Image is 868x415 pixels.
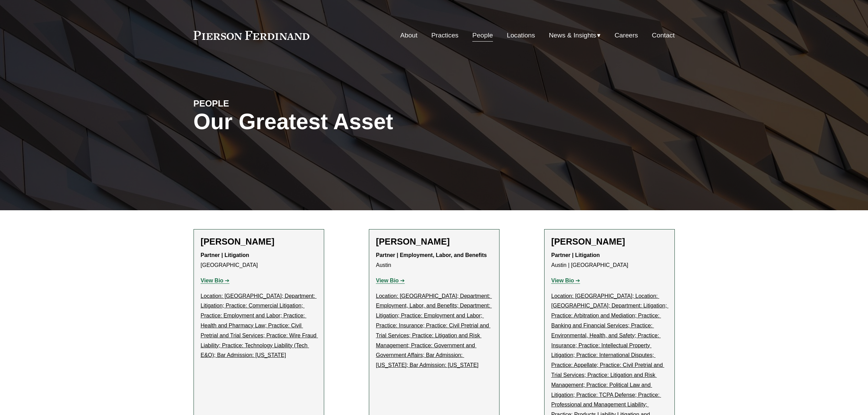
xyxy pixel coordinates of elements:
[201,250,317,270] p: [GEOGRAPHIC_DATA]
[652,29,674,42] a: Contact
[551,236,668,247] h2: [PERSON_NAME]
[201,252,249,258] strong: Partner | Litigation
[551,252,600,258] strong: Partner | Litigation
[376,278,405,283] a: View Bio
[201,278,223,283] strong: View Bio
[431,29,459,42] a: Practices
[201,236,317,247] h2: [PERSON_NAME]
[472,29,493,42] a: People
[194,98,314,109] h4: PEOPLE
[549,29,601,42] a: folder dropdown
[400,29,417,42] a: About
[201,278,230,283] a: View Bio
[549,30,596,42] span: News & Insights
[615,29,638,42] a: Careers
[376,250,492,270] p: Austin
[551,250,668,270] p: Austin | [GEOGRAPHIC_DATA]
[376,293,492,368] u: Location: [GEOGRAPHIC_DATA]; Department: Employment, Labor, and Benefits; Department: Litigation;...
[376,236,492,247] h2: [PERSON_NAME]
[376,252,487,258] strong: Partner | Employment, Labor, and Benefits
[376,278,399,283] strong: View Bio
[551,278,580,283] a: View Bio
[201,293,318,358] u: Location: [GEOGRAPHIC_DATA]; Department: Litigation; Practice: Commercial Litigation; Practice: E...
[507,29,535,42] a: Locations
[194,109,514,134] h1: Our Greatest Asset
[551,278,574,283] strong: View Bio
